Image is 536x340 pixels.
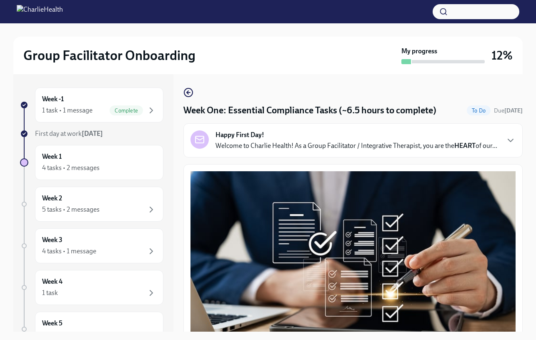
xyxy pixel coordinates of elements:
[42,152,62,161] h6: Week 1
[401,47,437,56] strong: My progress
[42,319,63,328] h6: Week 5
[215,141,497,150] p: Welcome to Charlie Health! As a Group Facilitator / Integrative Therapist, you are the of our...
[35,130,103,137] span: First day at work
[491,48,513,63] h3: 12%
[42,205,100,214] div: 5 tasks • 2 messages
[42,95,64,104] h6: Week -1
[42,235,63,245] h6: Week 3
[42,194,62,203] h6: Week 2
[467,107,491,114] span: To Do
[183,104,436,117] h4: Week One: Essential Compliance Tasks (~6.5 hours to complete)
[494,107,523,114] span: Due
[42,163,100,172] div: 4 tasks • 2 messages
[20,87,163,122] a: Week -11 task • 1 messageComplete
[42,330,58,339] div: 1 task
[20,145,163,180] a: Week 14 tasks • 2 messages
[20,129,163,138] a: First day at work[DATE]
[42,288,58,297] div: 1 task
[42,247,96,256] div: 4 tasks • 1 message
[494,107,523,115] span: October 20th, 2025 07:00
[42,106,93,115] div: 1 task • 1 message
[215,130,264,140] strong: Happy First Day!
[20,228,163,263] a: Week 34 tasks • 1 message
[82,130,103,137] strong: [DATE]
[23,47,195,64] h2: Group Facilitator Onboarding
[20,270,163,305] a: Week 41 task
[110,107,143,114] span: Complete
[20,187,163,222] a: Week 25 tasks • 2 messages
[454,142,476,150] strong: HEART
[17,5,63,18] img: CharlieHealth
[504,107,523,114] strong: [DATE]
[42,277,63,286] h6: Week 4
